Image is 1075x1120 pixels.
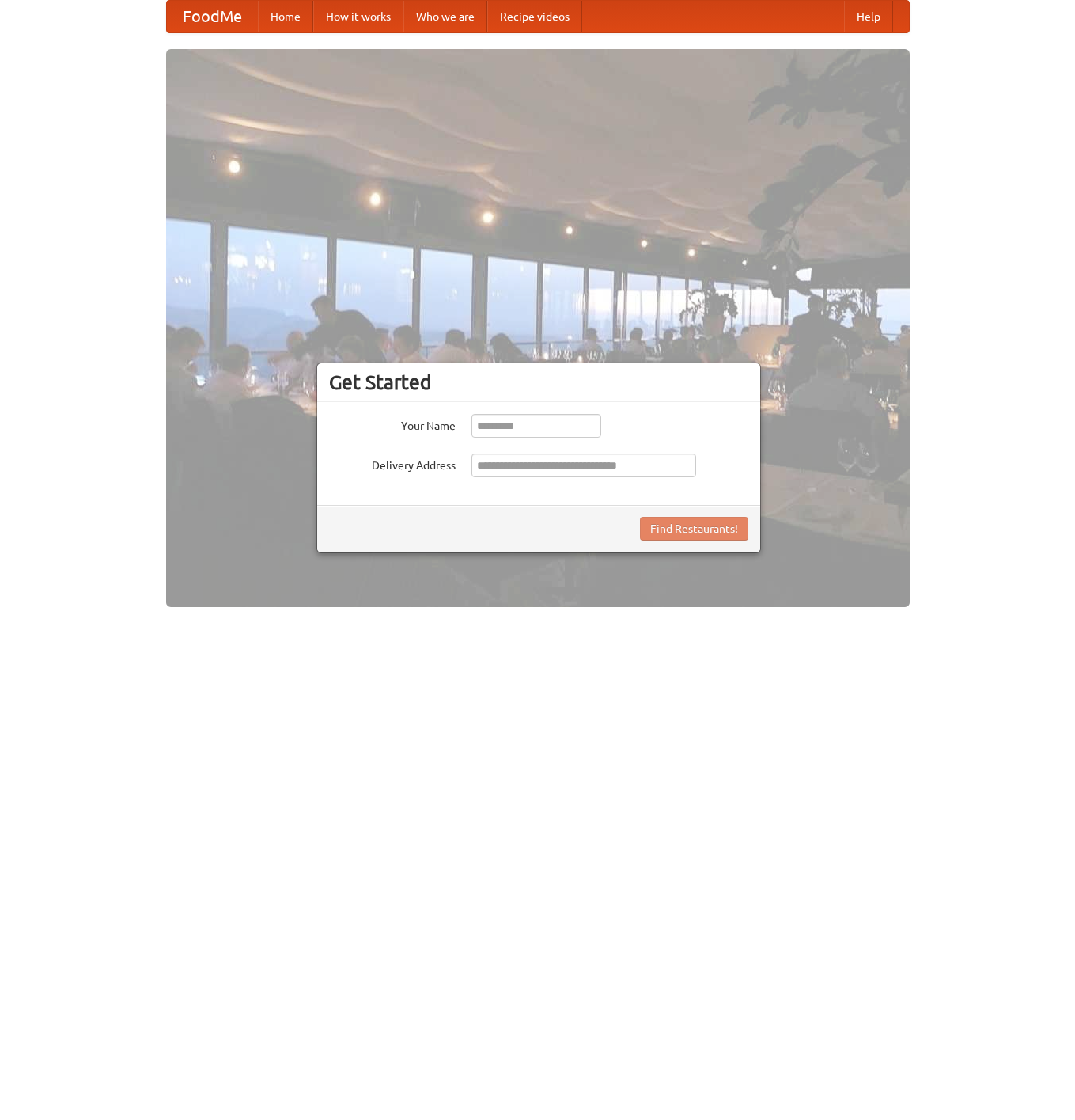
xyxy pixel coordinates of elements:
[258,1,313,32] a: Home
[403,1,487,32] a: Who we are
[329,414,456,434] label: Your Name
[844,1,893,32] a: Help
[640,517,748,541] button: Find Restaurants!
[313,1,403,32] a: How it works
[329,454,456,473] label: Delivery Address
[167,1,258,32] a: FoodMe
[329,370,748,394] h3: Get Started
[487,1,582,32] a: Recipe videos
